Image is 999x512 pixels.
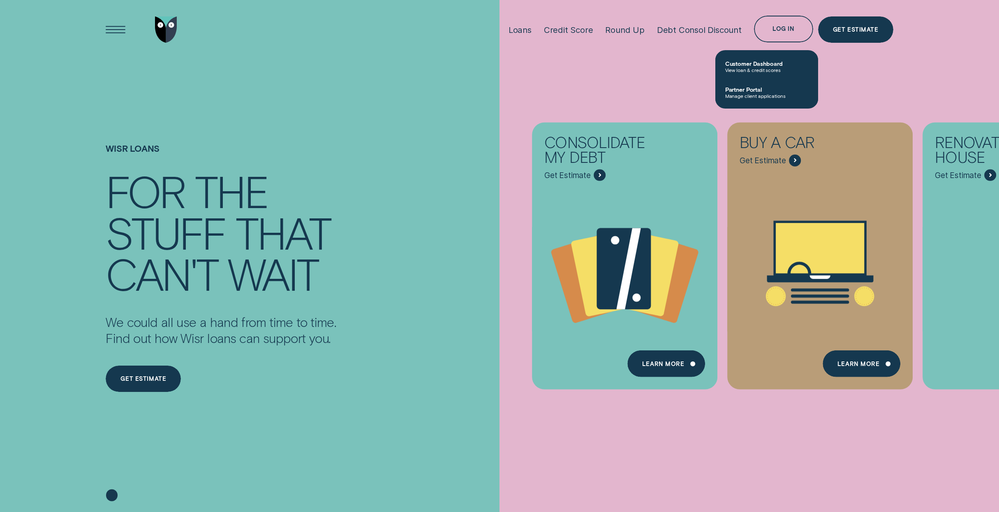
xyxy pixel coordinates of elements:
[236,211,330,253] div: that
[155,16,177,43] img: Wisr
[106,366,181,392] a: Get estimate
[725,86,808,93] span: Partner Portal
[544,170,591,180] span: Get Estimate
[823,350,900,377] a: Learn More
[544,25,593,35] div: Credit Score
[740,155,786,165] span: Get Estimate
[725,67,808,73] span: View loan & credit scores
[106,211,225,253] div: stuff
[740,135,858,155] div: Buy a car
[106,143,336,170] h1: Wisr loans
[106,170,336,294] h4: For the stuff that can't wait
[102,16,129,43] button: Open Menu
[106,253,217,294] div: can't
[195,170,268,211] div: the
[715,79,818,105] a: Partner PortalManage client applications
[106,170,184,211] div: For
[935,170,981,180] span: Get Estimate
[605,25,644,35] div: Round Up
[509,25,532,35] div: Loans
[228,253,318,294] div: wait
[627,350,705,377] a: Learn more
[818,16,893,43] a: Get Estimate
[725,60,808,67] span: Customer Dashboard
[657,25,742,35] div: Debt Consol Discount
[715,53,818,79] a: Customer DashboardView loan & credit scores
[532,123,717,382] a: Consolidate my debt - Learn more
[727,123,913,382] a: Buy a car - Learn more
[544,135,663,169] div: Consolidate my debt
[754,16,813,42] button: Log in
[106,314,336,346] p: We could all use a hand from time to time. Find out how Wisr loans can support you.
[725,93,808,99] span: Manage client applications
